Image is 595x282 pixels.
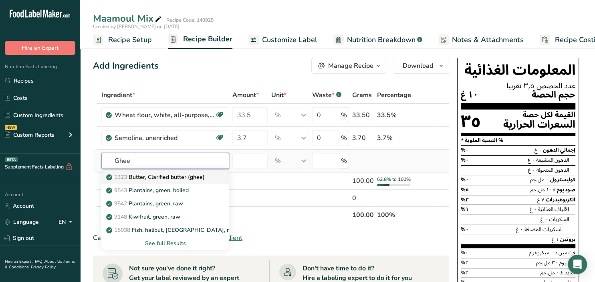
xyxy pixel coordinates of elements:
div: Can't find your ingredient? [93,233,449,243]
div: Waste [312,90,341,100]
a: About Us . [44,259,64,264]
span: 15038 [114,226,130,234]
a: 9542Plantains, green, raw [101,197,229,210]
p: Plantains, green, boiled [108,186,189,195]
span: ٠ ميكروغرام [529,247,554,258]
span: الألياف الغذائية [538,204,569,215]
span: ٠ غ [528,154,535,166]
span: كالسيوم [559,257,575,268]
div: See full Results [108,239,223,248]
span: Download [403,61,433,71]
a: FAQ . [35,259,44,264]
span: ٠ غ [528,164,535,176]
span: ٠ غ [534,144,542,156]
a: Language [5,215,39,229]
span: السكريات المضافة [524,224,563,235]
a: Privacy Policy [31,264,56,270]
p: Kiwifruit, green, raw [108,213,180,221]
th: 100% [375,206,413,223]
div: Recipe Code: 140925 [166,16,214,24]
span: Nutrition Breakdown [347,34,415,45]
th: Net Totals [100,206,351,223]
a: Notes & Attachments [438,31,524,49]
span: 1323 [114,173,127,181]
a: 9148Kiwifruit, green, raw [101,210,229,223]
span: السكريات [549,214,569,225]
span: Unit [271,90,286,100]
button: Download [393,58,449,74]
span: ٢% [461,267,468,278]
span: ٣% [461,194,469,205]
button: Hire an Expert [5,41,75,55]
a: Nutrition Breakdown [333,31,422,49]
span: بروتين [560,234,575,245]
a: 1323Butter, Clarified butter (ghee) [101,170,229,184]
span: ٠% [461,174,469,185]
section: % النسبة المئوية * [461,136,575,146]
span: ٠ غ [530,204,537,215]
span: 9542 [114,200,127,207]
span: حديد [565,267,575,278]
div: القيمة لكل حصة [503,111,575,119]
span: إجمالي الدهون [543,144,575,156]
a: Terms & Conditions . [5,259,75,270]
span: ٠ مل.جم [530,174,549,185]
p: Plantains, green, raw [108,199,183,208]
div: Semolina, unenriched [115,133,215,143]
button: Manage Recipe [311,58,386,74]
div: 3.7% [377,133,411,143]
span: فيتامين د [555,247,575,258]
div: BETA [5,157,18,162]
span: ٥% [461,184,469,195]
span: 9148 [114,213,127,221]
span: Recipe Builder [183,34,232,45]
span: ٠٫٤ مل.جم [541,267,564,278]
span: ٠ غ [516,224,523,235]
div: ٣٥ [461,111,481,132]
div: Manage Recipe [328,61,373,71]
span: Recipe Setup [108,34,152,45]
span: Amount [232,90,259,100]
div: السعرات الحرارية [503,119,575,130]
span: حجم الحصة [532,90,575,100]
div: Wheat flour, white, all-purpose, self-rising, enriched [115,110,215,120]
span: ١% [461,204,469,215]
span: Ingredient [101,90,135,100]
span: ٠ غ [541,214,548,225]
h1: المعلومات الغذائية [461,61,575,80]
th: 100.00 [351,206,375,223]
div: Maamoul Mix [93,11,163,26]
a: 15038Fish, halibut, [GEOGRAPHIC_DATA], raw [101,223,229,237]
div: 100.00 [352,176,374,186]
span: الدهون المتحولة [537,164,569,176]
span: ٠% [461,247,468,258]
p: Fish, halibut, [GEOGRAPHIC_DATA], raw [108,226,237,234]
input: Add Ingredient [101,153,229,169]
div: NEW [5,125,17,130]
div: Open Intercom Messenger [568,255,587,274]
span: ٠% [461,224,469,235]
span: ١٠ غ [461,90,478,100]
span: 9543 [114,187,127,194]
span: كوليسترول [550,174,575,185]
a: Recipe Setup [93,31,152,49]
span: Created by [PERSON_NAME] on [DATE] [93,23,180,30]
a: Customize Label [248,31,317,49]
span: Notes & Attachments [452,34,524,45]
div: EN [58,217,75,227]
div: Custom Reports [5,131,54,139]
span: الدهون المشبعة [536,154,569,166]
div: 33.50 [352,110,374,120]
div: See full Results [101,237,229,250]
div: عدد الحصص ٣٫٥ تقريبا [461,82,575,90]
span: ٧ غ [537,194,545,205]
div: 33.5% [377,110,411,120]
span: الكربوهيدرات [546,194,575,205]
span: ١ غ [552,234,559,245]
div: 0 [352,193,374,203]
span: to 100% [392,176,411,183]
a: Hire an Expert . [5,259,33,264]
span: ١٠٥ مل.جم [530,184,556,195]
span: 62.8% [377,176,391,183]
div: 3.70 [352,133,374,143]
